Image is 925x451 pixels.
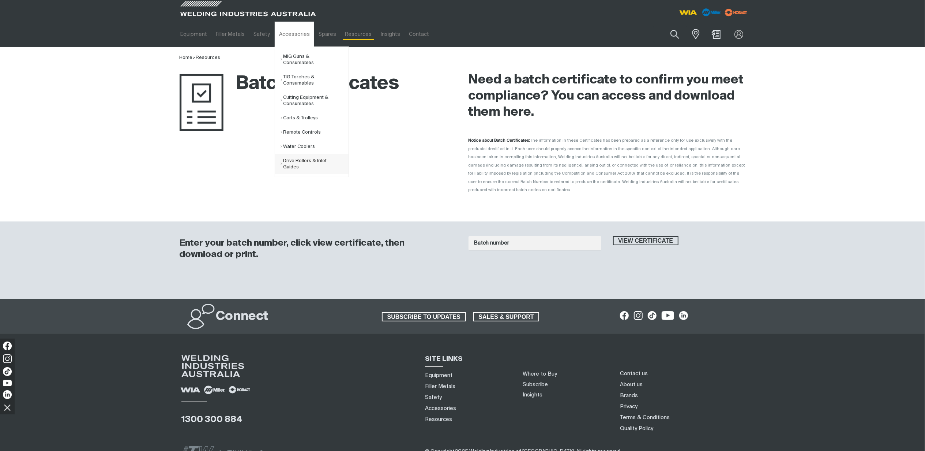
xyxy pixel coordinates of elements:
[180,55,193,60] a: Home
[469,72,746,120] h2: Need a batch certificate to confirm you meet compliance? You can access and download them here.
[620,403,638,410] a: Privacy
[281,49,349,70] a: MIG Guns & Consumables
[723,7,749,18] img: miller
[425,372,452,379] a: Equipment
[425,394,442,401] a: Safety
[3,380,12,386] img: YouTube
[180,72,399,96] h1: Batch Certificates
[3,342,12,350] img: Facebook
[653,26,687,43] input: Product name or item number...
[614,236,678,246] span: View certificate
[425,383,455,390] a: Filler Metals
[275,46,349,177] ul: Accessories Submenu
[425,415,452,423] a: Resources
[275,22,314,47] a: Accessories
[211,22,249,47] a: Filler Metals
[3,367,12,376] img: TikTok
[469,138,745,192] span: The information in these Certificates has been prepared as a reference only for use exclusively w...
[523,392,542,398] a: Insights
[620,425,653,432] a: Quality Policy
[216,309,269,325] h2: Connect
[382,312,466,322] a: SUBSCRIBE TO UPDATES
[180,238,450,260] h3: Enter your batch number, click view certificate, then download or print.
[314,22,341,47] a: Spares
[523,382,548,387] a: Subscribe
[383,312,465,322] span: SUBSCRIBE TO UPDATES
[617,368,757,434] nav: Footer
[196,55,221,60] a: Resources
[473,312,539,322] a: SALES & SUPPORT
[281,139,349,154] a: Water Coolers
[620,370,648,377] a: Contact us
[710,30,722,39] a: Shopping cart (0 product(s))
[281,70,349,90] a: TIG Torches & Consumables
[3,354,12,363] img: Instagram
[1,401,14,414] img: hide socials
[662,26,687,43] button: Search products
[281,111,349,125] a: Carts & Trolleys
[176,22,211,47] a: Equipment
[3,390,12,399] img: LinkedIn
[249,22,274,47] a: Safety
[376,22,405,47] a: Insights
[281,90,349,111] a: Cutting Equipment & Consumables
[425,405,456,412] a: Accessories
[620,392,638,399] a: Brands
[281,125,349,139] a: Remote Controls
[613,236,679,246] button: View certificate
[469,138,530,142] strong: Notice about Batch Certificates:
[620,381,643,388] a: About us
[474,312,539,322] span: SALES & SUPPORT
[422,370,514,425] nav: Sitemap
[181,415,243,424] a: 1300 300 884
[405,22,433,47] a: Contact
[620,414,670,421] a: Terms & Conditions
[176,22,606,47] nav: Main
[425,356,463,362] span: SITE LINKS
[193,55,196,60] span: >
[523,371,557,377] a: Where to Buy
[281,154,349,174] a: Drive Rollers & Inlet Guides
[341,22,376,47] a: Resources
